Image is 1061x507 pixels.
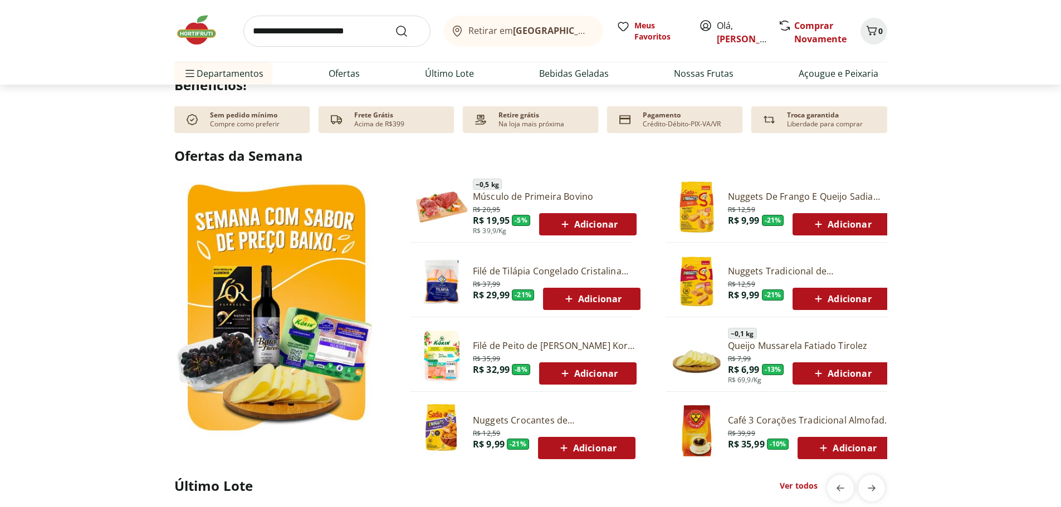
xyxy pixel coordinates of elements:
p: Liberdade para comprar [787,120,863,129]
span: Meus Favoritos [634,20,686,42]
img: truck [327,111,345,129]
span: - 21 % [762,215,784,226]
button: Retirar em[GEOGRAPHIC_DATA]/[GEOGRAPHIC_DATA] [444,16,603,47]
span: R$ 12,59 [728,278,755,289]
span: R$ 32,99 [473,363,510,376]
a: Nuggets Tradicional de [PERSON_NAME] - 300g [728,265,891,277]
span: Adicionar [816,441,876,455]
img: Principal [670,329,723,383]
img: Filé de Peito de Frango Congelado Korin 600g [415,329,468,383]
a: Queijo Mussarela Fatiado Tirolez [728,339,891,352]
p: Compre como preferir [210,120,280,129]
span: ~ 0,1 kg [728,328,757,339]
a: Ver todos [780,480,818,491]
img: Devolução [760,111,778,129]
span: R$ 39,9/Kg [473,227,507,235]
span: R$ 35,99 [728,438,765,450]
b: [GEOGRAPHIC_DATA]/[GEOGRAPHIC_DATA] [513,24,701,37]
a: Meus Favoritos [617,20,686,42]
span: R$ 7,99 [728,352,751,363]
span: Adicionar [558,218,618,231]
button: Adicionar [539,213,637,235]
p: Na loja mais próxima [498,120,564,129]
span: R$ 69,9/Kg [728,376,762,385]
span: R$ 12,59 [473,427,500,438]
p: Acima de R$399 [354,120,404,129]
button: Adicionar [543,288,640,310]
button: Carrinho [860,18,887,45]
a: [PERSON_NAME] [717,33,789,45]
span: Adicionar [811,292,871,306]
img: Nuggets de Frango e Queijo Sadia 300g [670,180,723,234]
h2: Ofertas da Semana [174,146,887,165]
button: Adicionar [793,362,890,385]
span: R$ 35,99 [473,352,500,363]
a: Nuggets Crocantes de [PERSON_NAME] 300g [473,414,635,426]
p: Crédito-Débito-PIX-VA/VR [643,120,721,129]
a: Ofertas [329,67,360,80]
p: Frete Grátis [354,111,393,120]
a: Nossas Frutas [674,67,734,80]
span: R$ 9,99 [728,214,760,227]
span: - 21 % [512,289,534,301]
h2: Benefícios! [174,77,887,93]
img: payment [472,111,490,129]
span: R$ 6,99 [728,363,760,376]
p: Retire grátis [498,111,539,120]
a: Café 3 Corações Tradicional Almofada 500g [728,414,896,426]
button: next [858,475,885,501]
img: Filé de Tilápia Congelado Cristalina 400g [415,255,468,308]
button: Adicionar [538,437,635,459]
h2: Último Lote [174,477,253,495]
a: Nuggets De Frango E Queijo Sadia 300G [728,190,891,203]
span: ~ 0,5 kg [473,179,502,190]
span: 0 [878,26,883,36]
span: - 21 % [507,439,529,450]
span: R$ 12,59 [728,203,755,214]
span: Olá, [717,19,766,46]
span: Adicionar [558,367,618,380]
button: Adicionar [793,213,890,235]
a: Comprar Novamente [794,19,847,45]
a: Músculo de Primeira Bovino [473,190,637,203]
img: card [616,111,634,129]
a: Último Lote [425,67,474,80]
span: Adicionar [811,218,871,231]
span: Adicionar [557,441,617,455]
button: Adicionar [539,362,637,385]
button: Adicionar [793,288,890,310]
button: Submit Search [395,24,422,38]
span: R$ 29,99 [473,289,510,301]
p: Pagamento [643,111,681,120]
span: Retirar em [468,26,591,36]
img: Hortifruti [174,13,230,47]
span: - 13 % [762,364,784,375]
span: - 8 % [512,364,530,375]
img: Café Três Corações Tradicional Almofada 500g [670,404,723,457]
img: Nuggets Tradicional de Frango Sadia - 300g [670,255,723,308]
img: Ver todos [174,174,378,445]
img: Nuggets Crocantes de Frango Sadia 300g [415,404,468,457]
button: Menu [183,60,197,87]
span: R$ 9,99 [728,289,760,301]
a: Filé de Tilápia Congelado Cristalina 400g [473,265,640,277]
p: Troca garantida [787,111,839,120]
span: R$ 9,99 [473,438,505,450]
span: R$ 39,99 [728,427,755,438]
span: - 21 % [762,289,784,301]
input: search [243,16,431,47]
button: Adicionar [798,437,895,459]
img: check [183,111,201,129]
span: R$ 19,95 [473,214,510,227]
a: Açougue e Peixaria [799,67,878,80]
span: - 10 % [767,439,789,450]
span: R$ 37,99 [473,278,500,289]
button: previous [827,475,854,501]
span: - 5 % [512,215,530,226]
p: Sem pedido mínimo [210,111,277,120]
span: Adicionar [811,367,871,380]
img: Músculo de Primeira Bovino [415,180,468,234]
span: Adicionar [562,292,622,306]
a: Bebidas Geladas [539,67,609,80]
span: Departamentos [183,60,263,87]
